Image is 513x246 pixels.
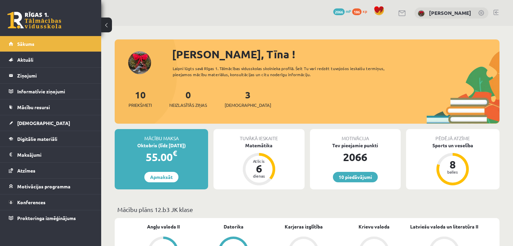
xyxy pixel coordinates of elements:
a: Sports un veselība 8 balles [406,142,500,186]
a: Rīgas 1. Tālmācības vidusskola [7,12,61,29]
a: Mācību resursi [9,99,93,115]
span: Aktuāli [17,57,33,63]
span: Sākums [17,41,34,47]
a: Matemātika Atlicis 6 dienas [213,142,304,186]
a: Konferences [9,194,93,210]
div: 6 [249,163,269,174]
a: Motivācijas programma [9,179,93,194]
span: Mācību resursi [17,104,50,110]
a: Krievu valoda [359,223,390,230]
div: Laipni lūgts savā Rīgas 1. Tālmācības vidusskolas skolnieka profilā. Šeit Tu vari redzēt tuvojošo... [173,65,404,78]
span: mP [346,8,351,14]
a: 0Neizlasītās ziņas [169,89,207,109]
a: Datorika [224,223,244,230]
a: 10 piedāvājumi [333,172,378,182]
a: Maksājumi [9,147,93,162]
a: Digitālie materiāli [9,131,93,147]
img: Tīna Šneidere [418,10,425,17]
legend: Ziņojumi [17,68,93,83]
a: 186 xp [352,8,370,14]
a: Aktuāli [9,52,93,67]
a: 2066 mP [333,8,351,14]
a: Karjeras izglītība [285,223,323,230]
div: balles [443,170,463,174]
div: Motivācija [310,129,401,142]
legend: Informatīvie ziņojumi [17,84,93,99]
div: Tev pieejamie punkti [310,142,401,149]
span: Proktoringa izmēģinājums [17,215,76,221]
span: Neizlasītās ziņas [169,102,207,109]
legend: Maksājumi [17,147,93,162]
a: [PERSON_NAME] [429,9,471,16]
a: Ziņojumi [9,68,93,83]
span: [DEMOGRAPHIC_DATA] [225,102,271,109]
span: [DEMOGRAPHIC_DATA] [17,120,70,126]
span: xp [363,8,367,14]
div: Pēdējā atzīme [406,129,500,142]
span: Priekšmeti [129,102,152,109]
span: 186 [352,8,362,15]
a: Sākums [9,36,93,52]
span: Atzīmes [17,167,35,174]
div: Mācību maksa [115,129,208,142]
div: 8 [443,159,463,170]
a: Apmaksāt [144,172,178,182]
div: Atlicis [249,159,269,163]
div: 55.00 [115,149,208,165]
a: Atzīmes [9,163,93,178]
div: Sports un veselība [406,142,500,149]
span: Konferences [17,199,46,205]
div: 2066 [310,149,401,165]
div: Matemātika [213,142,304,149]
span: 2066 [333,8,345,15]
span: € [173,148,177,158]
a: Angļu valoda II [147,223,180,230]
div: [PERSON_NAME], Tīna ! [172,46,500,62]
a: 10Priekšmeti [129,89,152,109]
div: Oktobris (līdz [DATE]) [115,142,208,149]
a: 3[DEMOGRAPHIC_DATA] [225,89,271,109]
a: Informatīvie ziņojumi [9,84,93,99]
div: Tuvākā ieskaite [213,129,304,142]
a: Proktoringa izmēģinājums [9,210,93,226]
span: Digitālie materiāli [17,136,57,142]
div: dienas [249,174,269,178]
p: Mācību plāns 12.b3 JK klase [117,205,497,214]
a: [DEMOGRAPHIC_DATA] [9,115,93,131]
span: Motivācijas programma [17,183,70,189]
a: Latviešu valoda un literatūra II [410,223,478,230]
